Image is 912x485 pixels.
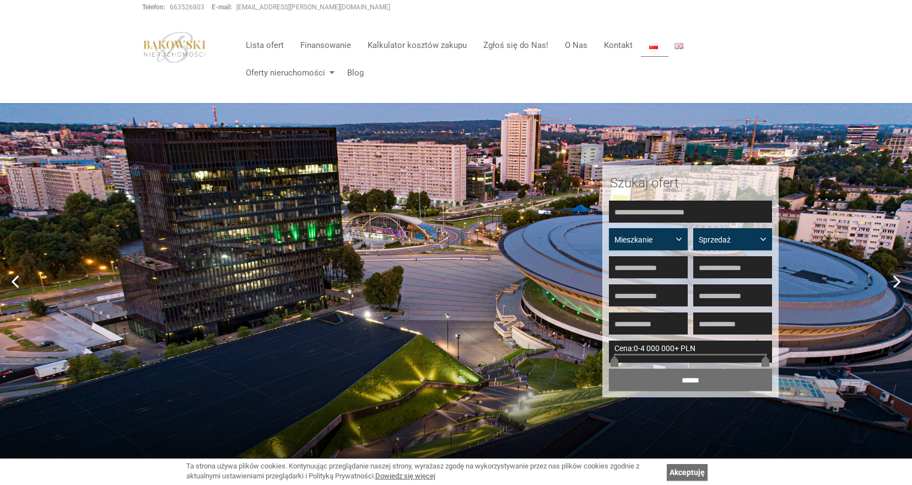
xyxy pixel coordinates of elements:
[292,34,359,56] a: Finansowanie
[614,344,634,353] span: Cena:
[359,34,475,56] a: Kalkulator kosztów zakupu
[610,176,771,190] h2: Szukaj ofert
[634,344,638,353] span: 0
[375,472,435,480] a: Dowiedz się więcej
[238,62,339,84] a: Oferty nieruchomości
[170,3,204,11] a: 663526803
[142,3,165,11] strong: Telefon:
[667,464,708,481] a: Akceptuję
[693,228,772,250] button: Sprzedaż
[339,62,364,84] a: Blog
[142,31,207,63] img: logo
[596,34,641,56] a: Kontakt
[609,341,772,363] div: -
[557,34,596,56] a: O Nas
[238,34,292,56] a: Lista ofert
[475,34,557,56] a: Zgłoś się do Nas!
[614,234,674,245] span: Mieszkanie
[699,234,758,245] span: Sprzedaż
[186,461,661,482] div: Ta strona używa plików cookies. Kontynuując przeglądanie naszej strony, wyrażasz zgodę na wykorzy...
[236,3,390,11] a: [EMAIL_ADDRESS][PERSON_NAME][DOMAIN_NAME]
[674,43,683,49] img: English
[212,3,232,11] strong: E-mail:
[609,228,688,250] button: Mieszkanie
[649,43,658,49] img: Polski
[640,344,695,353] span: 4 000 000+ PLN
